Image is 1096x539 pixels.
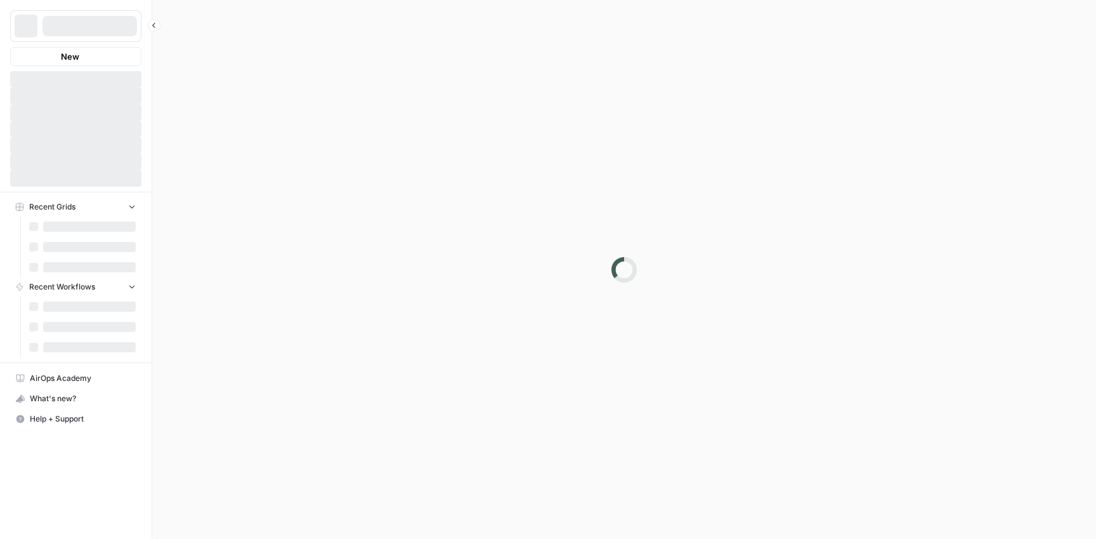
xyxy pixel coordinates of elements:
button: What's new? [10,389,141,409]
button: New [10,47,141,66]
a: AirOps Academy [10,368,141,389]
span: AirOps Academy [30,373,136,384]
span: Help + Support [30,413,136,425]
span: New [61,50,79,63]
span: Recent Grids [29,201,75,213]
div: What's new? [11,389,141,408]
button: Help + Support [10,409,141,429]
button: Recent Workflows [10,277,141,296]
button: Recent Grids [10,197,141,216]
span: Recent Workflows [29,281,95,293]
